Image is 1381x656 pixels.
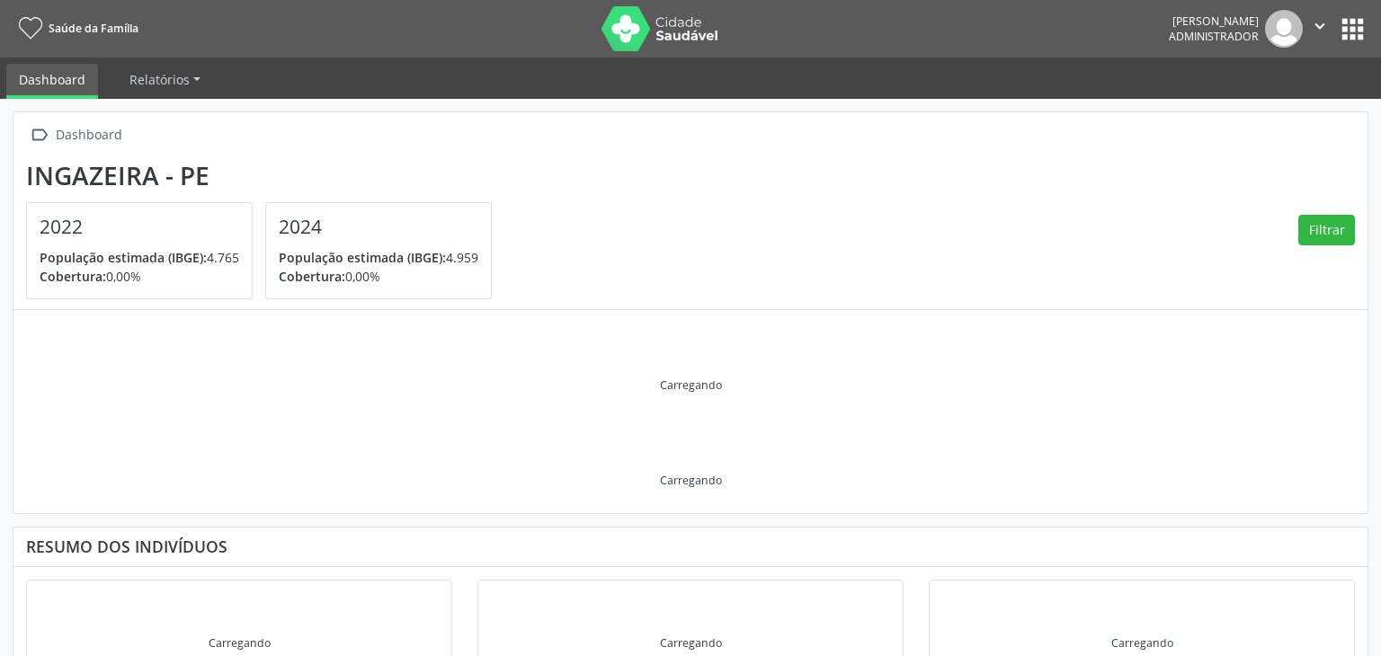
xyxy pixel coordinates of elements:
div: Carregando [660,473,722,488]
a:  Dashboard [26,122,125,148]
a: Saúde da Família [13,13,138,43]
div: Carregando [660,377,722,393]
i:  [26,122,52,148]
button: apps [1337,13,1368,45]
span: População estimada (IBGE): [40,249,207,266]
p: 4.959 [279,248,478,267]
i:  [1310,16,1330,36]
h4: 2024 [279,216,478,238]
p: 4.765 [40,248,239,267]
img: img [1265,10,1303,48]
button: Filtrar [1298,215,1355,245]
div: Ingazeira - PE [26,161,504,191]
div: Carregando [209,635,271,651]
div: Carregando [660,635,722,651]
div: Resumo dos indivíduos [26,536,1355,556]
button:  [1303,10,1337,48]
span: Administrador [1169,29,1259,44]
div: Dashboard [52,122,125,148]
span: Cobertura: [40,268,106,285]
h4: 2022 [40,216,239,238]
div: [PERSON_NAME] [1169,13,1259,29]
p: 0,00% [40,267,239,286]
span: Cobertura: [279,268,345,285]
span: Saúde da Família [49,21,138,36]
span: Relatórios [129,71,190,88]
a: Relatórios [117,64,213,95]
span: População estimada (IBGE): [279,249,446,266]
div: Carregando [1111,635,1173,651]
p: 0,00% [279,267,478,286]
a: Dashboard [6,64,98,99]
